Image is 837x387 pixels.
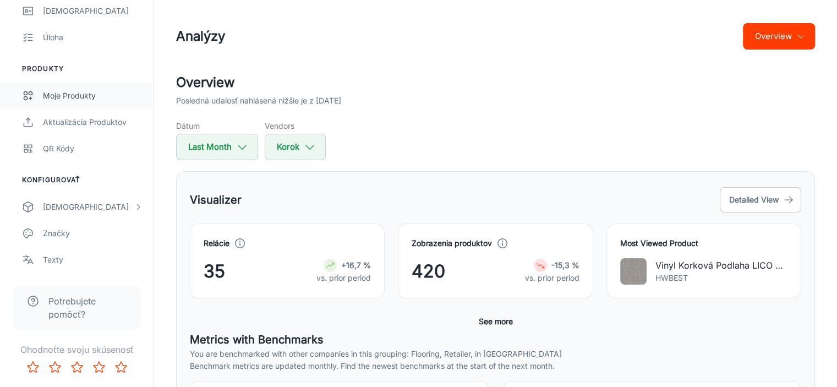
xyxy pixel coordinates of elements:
[525,272,579,284] p: vs. prior period
[190,331,801,348] h5: Metrics with Benchmarks
[190,360,801,372] p: Benchmark metrics are updated monthly. Find the newest benchmarks at the start of the next month.
[43,5,143,17] div: [DEMOGRAPHIC_DATA]
[48,295,127,321] span: Potrebujete pomôcť?
[9,343,145,356] p: Ohodnoťte svoju skúsenosť
[412,258,445,285] span: 420
[176,120,258,132] h5: Dátum
[43,116,143,128] div: Aktualizácia produktov
[551,260,579,270] strong: -15,3 %
[204,258,225,285] span: 35
[43,31,143,43] div: Úloha
[265,134,326,160] button: Korok
[316,272,371,284] p: vs. prior period
[655,259,787,272] p: Vinyl Korková Podlaha LICO Concrete Stone (pieskovaná)
[620,237,787,249] h4: Most Viewed Product
[176,134,258,160] button: Last Month
[43,201,134,213] div: [DEMOGRAPHIC_DATA]
[43,143,143,155] div: QR kódy
[88,356,110,378] button: Rate 4 star
[176,73,815,92] h2: Overview
[204,237,229,249] h4: Relácie
[655,272,787,284] p: HWBEST
[620,258,647,285] img: Vinyl Korková Podlaha LICO Concrete Stone (pieskovaná)
[190,192,242,208] h5: Visualizer
[22,356,44,378] button: Rate 1 star
[720,187,801,212] button: Detailed View
[265,120,326,132] h5: Vendors
[43,227,143,239] div: Značky
[44,356,66,378] button: Rate 2 star
[176,95,341,107] p: Posledná udalosť nahlásená nižšie je z [DATE]
[474,312,517,331] button: See more
[412,237,492,249] h4: Zobrazenia produktov
[110,356,132,378] button: Rate 5 star
[43,254,143,266] div: Texty
[743,23,815,50] button: Overview
[190,348,801,360] p: You are benchmarked with other companies in this grouping: Flooring, Retailer, in [GEOGRAPHIC_DATA]
[43,90,143,102] div: Moje produkty
[341,260,371,270] strong: +16,7 %
[176,26,225,46] h1: Analýzy
[66,356,88,378] button: Rate 3 star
